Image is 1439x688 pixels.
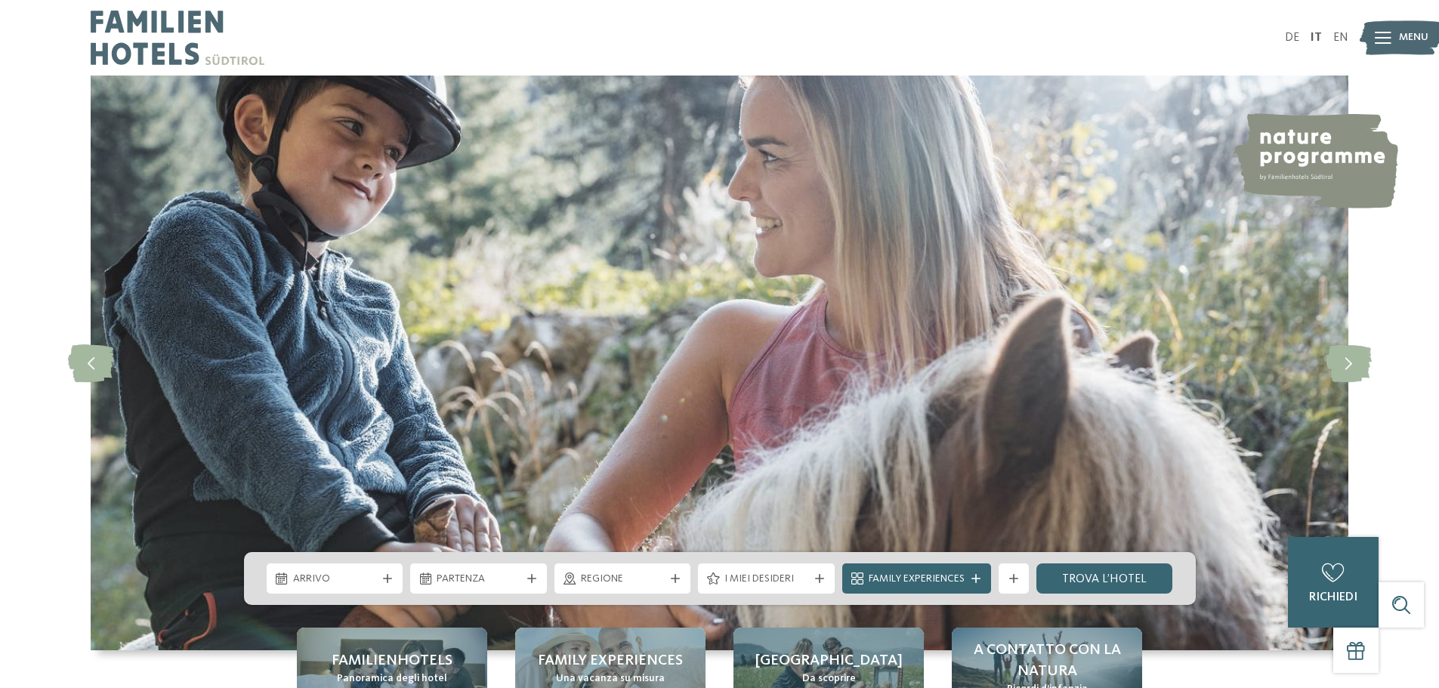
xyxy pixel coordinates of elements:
a: richiedi [1288,537,1379,628]
span: richiedi [1309,591,1357,603]
span: Regione [581,572,665,587]
span: [GEOGRAPHIC_DATA] [755,650,903,671]
img: nature programme by Familienhotels Südtirol [1232,113,1398,208]
span: Arrivo [293,572,377,587]
span: Familienhotels [332,650,452,671]
img: Family hotel Alto Adige: the happy family places! [91,76,1348,650]
a: DE [1285,32,1299,44]
a: IT [1311,32,1322,44]
span: I miei desideri [724,572,808,587]
span: Da scoprire [802,671,856,686]
span: Partenza [437,572,520,587]
a: trova l’hotel [1036,563,1173,594]
span: Menu [1399,30,1428,45]
span: Panoramica degli hotel [337,671,447,686]
span: Family experiences [538,650,683,671]
a: EN [1333,32,1348,44]
span: Una vacanza su misura [556,671,665,686]
span: A contatto con la natura [967,640,1127,682]
span: Family Experiences [869,572,965,587]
